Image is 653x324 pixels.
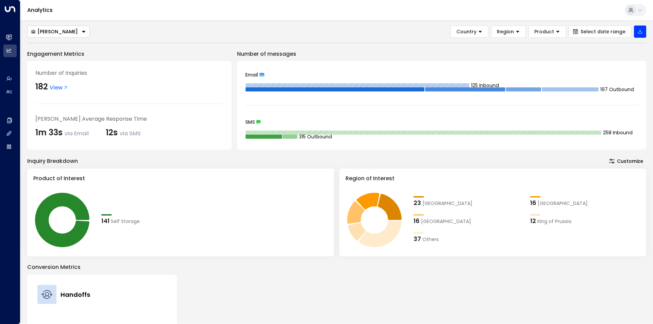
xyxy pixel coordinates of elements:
[50,84,68,92] span: View
[101,216,110,225] div: 141
[299,133,332,140] tspan: 315 Outbound
[237,50,646,58] p: Number of messages
[603,129,633,136] tspan: 258 Inbound
[530,198,640,207] div: 16Los Angeles
[31,29,78,35] div: [PERSON_NAME]
[35,81,48,93] div: 182
[538,200,588,207] span: Los Angeles
[421,218,471,225] span: Redwood City
[120,130,141,137] span: via SMS
[33,174,328,183] h3: Product of Interest
[456,29,476,35] span: Country
[600,86,634,93] tspan: 197 Outbound
[451,25,488,38] button: Country
[530,216,536,225] div: 12
[471,82,499,89] tspan: 125 Inbound
[245,120,638,124] div: SMS
[27,25,90,38] button: [PERSON_NAME]
[569,25,631,38] button: Select date range
[106,126,141,139] div: 12s
[537,218,571,225] span: King of Prussia
[101,216,211,225] div: 141Self Storage
[35,69,223,77] div: Number of Inquiries
[27,263,646,271] p: Conversion Metrics
[27,6,53,14] a: Analytics
[27,25,90,38] div: Button group with a nested menu
[111,218,140,225] span: Self Storage
[414,234,523,243] div: 37Others
[414,234,421,243] div: 37
[35,126,89,139] div: 1m 33s
[422,236,439,243] span: Others
[530,198,536,207] div: 16
[245,72,258,77] span: Email
[414,216,523,225] div: 16Redwood City
[414,198,421,207] div: 23
[65,130,89,137] span: via Email
[497,29,514,35] span: Region
[414,198,523,207] div: 23Honolulu
[414,216,420,225] div: 16
[534,29,554,35] span: Product
[27,50,232,58] p: Engagement Metrics
[581,29,625,34] span: Select date range
[61,290,90,299] h4: Handoffs
[606,156,646,166] button: Customize
[27,157,78,165] div: Inquiry Breakdown
[422,200,472,207] span: Honolulu
[35,115,223,123] div: [PERSON_NAME] Average Response Time
[530,216,640,225] div: 12King of Prussia
[346,174,640,183] h3: Region of Interest
[491,25,526,38] button: Region
[529,25,566,38] button: Product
